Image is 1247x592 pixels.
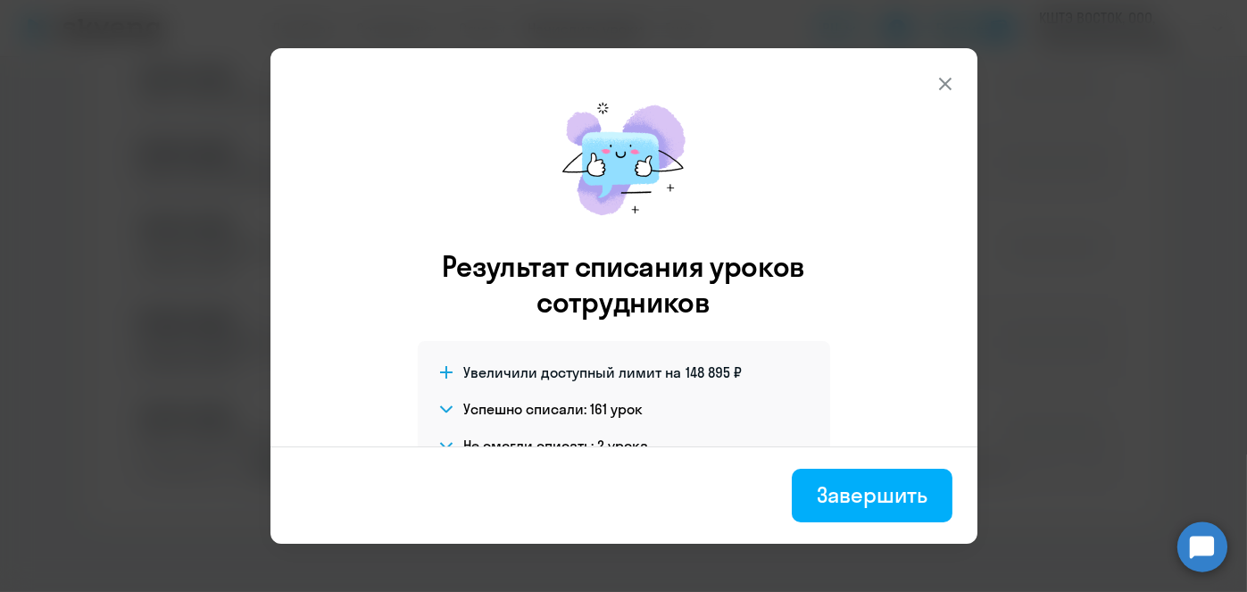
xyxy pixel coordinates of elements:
button: Завершить [792,469,952,522]
h3: Результат списания уроков сотрудников [418,248,830,320]
div: Завершить [817,480,927,509]
span: 148 895 ₽ [686,363,743,382]
h4: Не смогли списать: 2 урока [464,436,649,455]
img: mirage-message.png [544,84,704,234]
h4: Успешно списали: 161 урок [464,399,644,419]
span: Увеличили доступный лимит на [464,363,682,382]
